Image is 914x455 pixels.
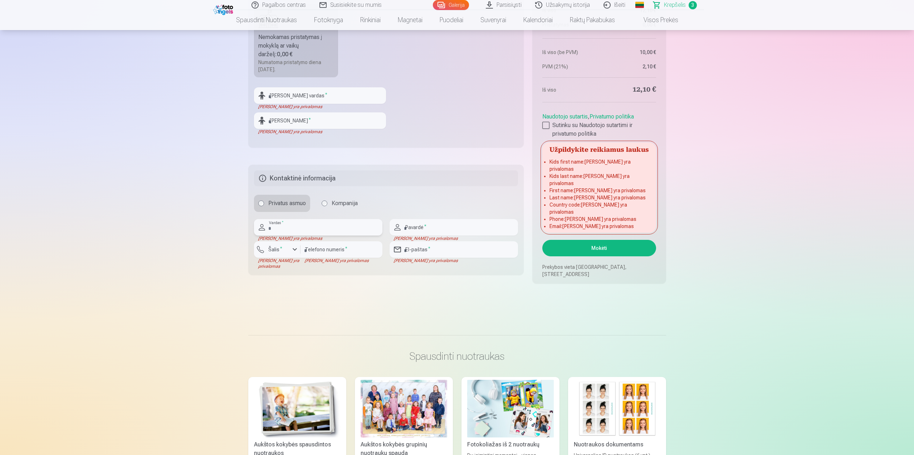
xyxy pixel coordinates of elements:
[254,380,341,437] img: Aukštos kokybės spausdintos nuotraukos
[258,200,264,206] input: Privatus asmuo
[590,113,634,120] a: Privatumo politika
[390,236,518,241] div: [PERSON_NAME] yra privalomas
[542,240,656,256] button: Mokėti
[542,113,588,120] a: Naudotojo sutartis
[542,49,596,56] dt: Iš viso (be PVM)
[317,195,362,212] label: Kompanija
[352,10,389,30] a: Rinkiniai
[254,350,660,363] h3: Spausdinti nuotraukas
[431,10,472,30] a: Puodeliai
[254,129,386,135] div: [PERSON_NAME] yra privalomas
[254,236,382,241] div: [PERSON_NAME] yra privalomas
[389,10,431,30] a: Magnetai
[689,1,697,9] span: 3
[549,158,649,173] li: Kids first name : [PERSON_NAME] yra privalomas
[258,59,334,73] div: Numatoma pristatymo diena [DATE].
[603,49,656,56] dd: 10,00 €
[574,380,660,437] img: Nuotraukos dokumentams
[571,440,663,449] div: Nuotraukos dokumentams
[254,241,300,258] button: Šalis*
[277,51,293,58] b: 0,00 €
[258,33,334,59] div: Nemokamas pristatymas į mokyklą ar vaikų darželį :
[549,216,649,223] li: Phone : [PERSON_NAME] yra privalomas
[664,1,686,9] span: Krepšelis
[300,258,382,263] div: [PERSON_NAME] yra privalomas
[322,200,327,206] input: Kompanija
[464,440,557,449] div: Fotokoliažas iš 2 nuotraukų
[542,142,656,155] h5: Užpildykite reikiamus laukus
[549,187,649,194] li: First name : [PERSON_NAME] yra privalomas
[542,263,656,278] p: Prekybos vieta [GEOGRAPHIC_DATA], [STREET_ADDRESS]
[624,10,687,30] a: Visos prekės
[228,10,306,30] a: Spausdinti nuotraukas
[254,170,518,186] h5: Kontaktinė informacija
[603,63,656,70] dd: 2,10 €
[549,194,649,201] li: Last name : [PERSON_NAME] yra privalomas
[561,10,624,30] a: Raktų pakabukas
[549,173,649,187] li: Kids last name : [PERSON_NAME] yra privalomas
[542,110,656,138] div: ,
[542,121,656,138] label: Sutinku su Naudotojo sutartimi ir privatumo politika
[254,195,310,212] label: Privatus asmuo
[306,10,352,30] a: Fotoknyga
[472,10,515,30] a: Suvenyrai
[542,85,596,95] dt: Iš viso
[603,85,656,95] dd: 12,10 €
[265,246,285,253] label: Šalis
[254,104,386,110] div: [PERSON_NAME] yra privalomas
[254,258,300,269] div: [PERSON_NAME] yra privalomas
[549,201,649,216] li: Country code : [PERSON_NAME] yra privalomas
[467,380,554,437] img: Fotokoliažas iš 2 nuotraukų
[549,223,649,230] li: Email : [PERSON_NAME] yra privalomas
[213,3,235,15] img: /fa2
[515,10,561,30] a: Kalendoriai
[390,258,518,263] div: [PERSON_NAME] yra privalomas
[542,63,596,70] dt: PVM (21%)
